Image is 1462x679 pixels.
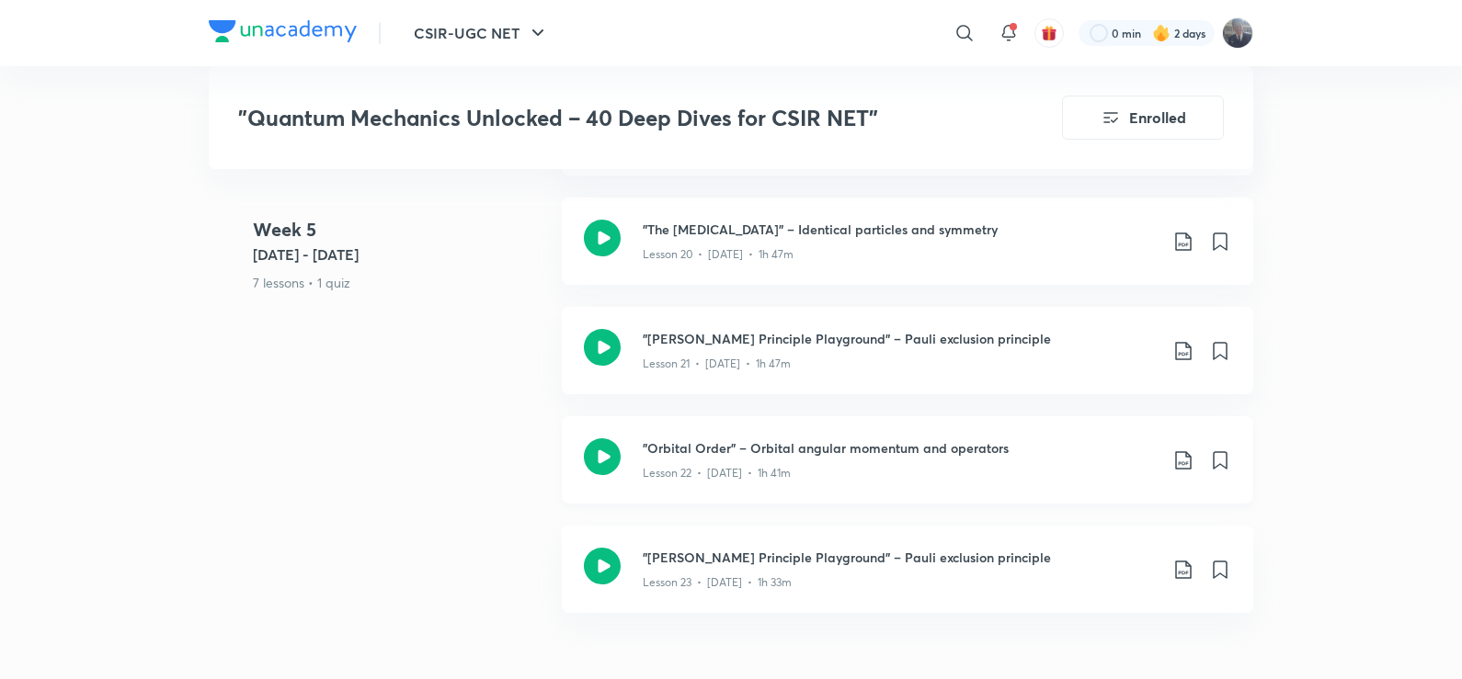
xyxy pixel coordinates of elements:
[643,465,791,481] p: Lesson 22 • [DATE] • 1h 41m
[1222,17,1253,49] img: Probin Rai
[562,526,1253,635] a: "[PERSON_NAME] Principle Playground" – Pauli exclusion principleLesson 23 • [DATE] • 1h 33m
[643,329,1158,348] h3: "[PERSON_NAME] Principle Playground" – Pauli exclusion principle
[562,198,1253,307] a: "The [MEDICAL_DATA]" – Identical particles and symmetryLesson 20 • [DATE] • 1h 47m
[643,574,792,591] p: Lesson 23 • [DATE] • 1h 33m
[253,243,547,266] h5: [DATE] - [DATE]
[643,220,1158,239] h3: "The [MEDICAL_DATA]" – Identical particles and symmetry
[1062,96,1224,140] button: Enrolled
[253,216,547,243] h4: Week 5
[643,548,1158,567] h3: "[PERSON_NAME] Principle Playground" – Pauli exclusion principle
[562,307,1253,416] a: "[PERSON_NAME] Principle Playground" – Pauli exclusion principleLesson 21 • [DATE] • 1h 47m
[1152,24,1171,42] img: streak
[238,105,958,131] h3: "Quantum Mechanics Unlocked – 40 Deep Dives for CSIR NET"
[403,15,560,51] button: CSIR-UGC NET
[1034,18,1064,48] button: avatar
[562,416,1253,526] a: "Orbital Order" – Orbital angular momentum and operatorsLesson 22 • [DATE] • 1h 41m
[253,273,547,292] p: 7 lessons • 1 quiz
[643,246,794,263] p: Lesson 20 • [DATE] • 1h 47m
[209,20,357,42] img: Company Logo
[1041,25,1057,41] img: avatar
[643,356,791,372] p: Lesson 21 • [DATE] • 1h 47m
[209,20,357,47] a: Company Logo
[643,438,1158,458] h3: "Orbital Order" – Orbital angular momentum and operators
